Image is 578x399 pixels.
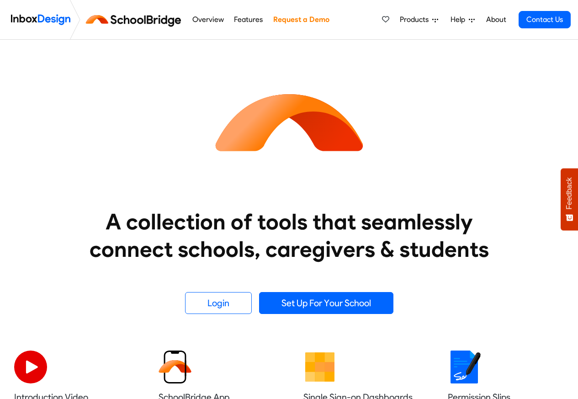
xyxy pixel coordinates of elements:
img: 2022_07_11_icon_video_playback.svg [14,351,47,383]
a: Products [396,11,442,29]
a: Overview [190,11,226,29]
img: 2022_01_18_icon_signature.svg [448,351,481,383]
img: 2022_01_13_icon_grid.svg [303,351,336,383]
span: Feedback [565,177,573,209]
img: icon_schoolbridge.svg [207,40,371,204]
a: Request a Demo [270,11,332,29]
img: 2022_01_13_icon_sb_app.svg [159,351,191,383]
a: Help [447,11,478,29]
a: Login [185,292,252,314]
img: schoolbridge logo [84,9,187,31]
a: Features [232,11,265,29]
a: Set Up For Your School [259,292,393,314]
span: Products [400,14,432,25]
a: Contact Us [519,11,571,28]
heading: A collection of tools that seamlessly connect schools, caregivers & students [72,208,506,263]
a: About [483,11,509,29]
button: Feedback - Show survey [561,168,578,230]
span: Help [451,14,469,25]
